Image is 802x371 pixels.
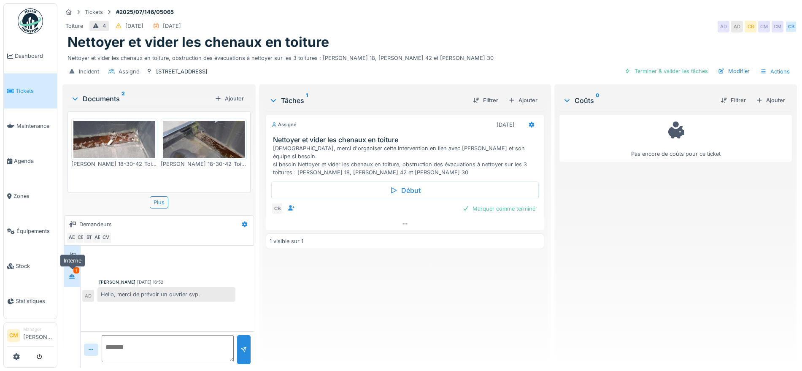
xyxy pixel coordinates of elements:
img: y8szy4tsfyktxi6iyeeft7olxpxl [163,121,245,157]
div: [DATE] 16:52 [137,279,163,285]
div: Manager [23,326,54,333]
div: 1 [73,267,79,274]
div: BT [83,232,95,244]
div: Assigné [119,68,139,76]
li: CM [7,329,20,342]
div: Terminer & valider les tâches [621,65,711,77]
div: Pas encore de coûts pour ce ticket [565,119,786,158]
sup: 1 [306,95,308,106]
a: Statistiques [4,284,57,319]
div: [PERSON_NAME] 18-30-42_Toitures_2.jpg [71,160,157,168]
div: AD [731,21,743,32]
span: Statistiques [16,297,54,305]
div: [DATE] [497,121,515,129]
span: Équipements [16,227,54,235]
div: Incident [79,68,99,76]
div: Marquer comme terminé [459,203,539,214]
div: CB [75,232,86,244]
div: CB [745,21,756,32]
a: Stock [4,249,57,284]
div: [DEMOGRAPHIC_DATA], merci d'organiser cette intervention en lien avec [PERSON_NAME] et son équipe... [273,144,540,177]
div: [STREET_ADDRESS] [156,68,208,76]
div: Documents [71,94,211,104]
div: Filtrer [717,95,749,106]
div: CV [100,232,112,244]
span: Zones [14,192,54,200]
div: 4 [103,22,106,30]
div: Actions [756,65,794,78]
div: Hello, merci de prévoir un ouvrier svp. [97,287,235,302]
a: Agenda [4,144,57,179]
span: Dashboard [15,52,54,60]
span: Stock [16,262,54,270]
h3: Nettoyer et vider les chenaux en toiture [273,136,540,144]
div: Ajouter [211,93,247,104]
div: Début [271,181,539,199]
div: Coûts [563,95,714,106]
div: Toiture [65,22,83,30]
span: Tickets [16,87,54,95]
div: [PERSON_NAME] [99,279,135,285]
span: Agenda [14,157,54,165]
div: Plus [150,196,168,209]
div: 1 visible sur 1 [270,237,303,245]
img: 9mvtgmlvwoy4gp16teksef78h9z3 [73,121,155,157]
div: Ajouter [753,95,788,106]
div: [DATE] [125,22,143,30]
li: [PERSON_NAME] [23,326,54,344]
div: AD [718,21,729,32]
a: Maintenance [4,108,57,144]
div: Ajouter [505,95,541,106]
div: CB [785,21,797,32]
div: Tâches [269,95,466,106]
div: Nettoyer et vider les chenaux en toiture, obstruction des évacuations à nettoyer sur les 3 toitur... [68,51,792,62]
div: CM [772,21,783,32]
a: Dashboard [4,38,57,73]
h1: Nettoyer et vider les chenaux en toiture [68,34,329,50]
div: [DATE] [163,22,181,30]
div: AB [92,232,103,244]
div: Demandeurs [79,220,112,228]
div: [PERSON_NAME] 18-30-42_Toitures_1.jpg [161,160,247,168]
a: Tickets [4,73,57,108]
img: Badge_color-CXgf-gQk.svg [18,8,43,34]
a: Équipements [4,214,57,249]
div: Assigné [271,121,297,128]
div: Modifier [715,65,753,77]
div: CB [271,203,283,214]
div: Filtrer [470,95,502,106]
div: CM [758,21,770,32]
div: Tickets [85,8,103,16]
div: AD [66,232,78,244]
strong: #2025/07/146/05065 [113,8,177,16]
div: Interne [60,255,85,267]
div: AD [82,290,94,302]
sup: 2 [122,94,125,104]
a: CM Manager[PERSON_NAME] [7,326,54,347]
sup: 0 [596,95,599,106]
a: Zones [4,179,57,214]
span: Maintenance [16,122,54,130]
